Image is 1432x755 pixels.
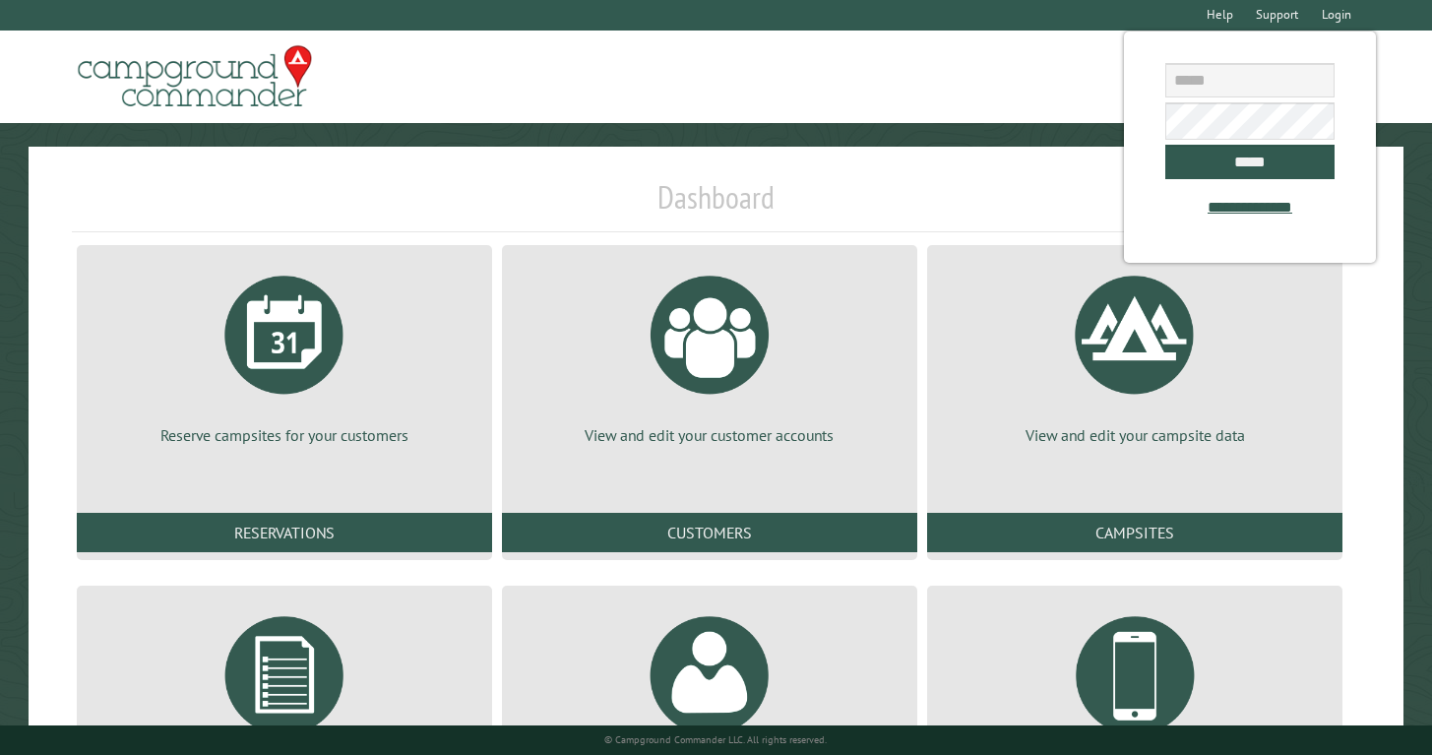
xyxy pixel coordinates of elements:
[72,38,318,115] img: Campground Commander
[72,178,1361,232] h1: Dashboard
[100,424,468,446] p: Reserve campsites for your customers
[604,733,827,746] small: © Campground Commander LLC. All rights reserved.
[502,513,917,552] a: Customers
[951,261,1319,446] a: View and edit your campsite data
[100,261,468,446] a: Reserve campsites for your customers
[77,513,492,552] a: Reservations
[951,424,1319,446] p: View and edit your campsite data
[526,424,894,446] p: View and edit your customer accounts
[927,513,1342,552] a: Campsites
[526,261,894,446] a: View and edit your customer accounts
